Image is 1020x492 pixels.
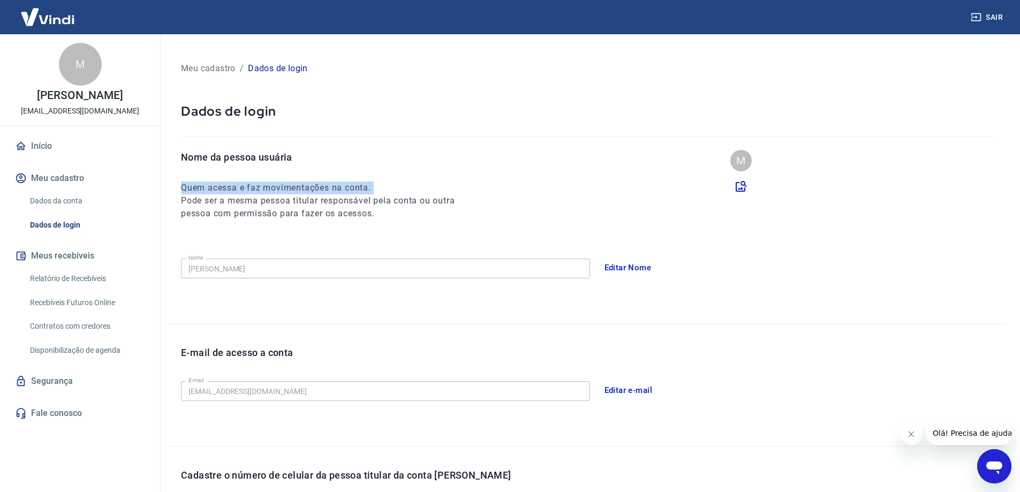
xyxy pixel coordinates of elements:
a: Relatório de Recebíveis [26,268,147,290]
button: Editar Nome [599,256,658,279]
p: / [240,62,244,75]
h6: Quem acessa e faz movimentações na conta. [181,181,474,194]
a: Início [13,134,147,158]
label: Nome [188,254,203,262]
h6: Pode ser a mesma pessoa titular responsável pela conta ou outra pessoa com permissão para fazer o... [181,194,474,220]
p: Dados de login [181,103,994,119]
iframe: Mensagem da empresa [926,421,1011,445]
a: Contratos com credores [26,315,147,337]
a: Segurança [13,369,147,393]
button: Editar e-mail [599,379,659,402]
button: Meus recebíveis [13,244,147,268]
a: Dados de login [26,214,147,236]
img: Vindi [13,1,82,33]
a: Dados da conta [26,190,147,212]
a: Recebíveis Futuros Online [26,292,147,314]
span: Olá! Precisa de ajuda? [6,7,90,16]
iframe: Fechar mensagem [901,423,922,445]
iframe: Botão para abrir a janela de mensagens [977,449,1011,483]
div: M [59,43,102,86]
p: [EMAIL_ADDRESS][DOMAIN_NAME] [21,105,139,117]
p: Nome da pessoa usuária [181,150,474,164]
div: M [730,150,752,171]
label: E-mail [188,376,203,384]
p: E-mail de acesso a conta [181,345,293,360]
p: [PERSON_NAME] [37,90,123,101]
a: Disponibilização de agenda [26,339,147,361]
button: Sair [969,7,1007,27]
button: Meu cadastro [13,166,147,190]
p: Cadastre o número de celular da pessoa titular da conta [PERSON_NAME] [181,468,1007,482]
p: Dados de login [248,62,308,75]
p: Meu cadastro [181,62,236,75]
a: Fale conosco [13,402,147,425]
